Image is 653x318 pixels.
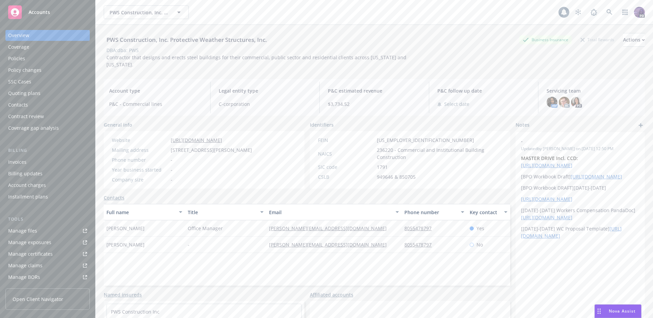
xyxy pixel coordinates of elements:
div: Billing [5,147,90,154]
span: Select date [444,100,469,108]
a: Report a Bug [587,5,601,19]
a: SSC Cases [5,76,90,87]
a: PWS Construction Inc [111,308,160,315]
span: $3,734.52 [328,100,421,108]
img: photo [559,97,570,108]
a: 8055478797 [404,225,437,232]
a: 8055478797 [404,241,437,248]
span: Legal entity type [219,87,312,94]
a: [URL][DOMAIN_NAME] [171,137,222,143]
span: Servicing team [547,87,639,94]
span: No [476,241,483,248]
div: Phone number [112,156,168,163]
a: Coverage [5,42,90,52]
a: Manage claims [5,260,90,271]
a: Manage certificates [5,249,90,259]
button: PWS Construction, Inc. Protective Weather Structures, Inc. [104,5,189,19]
div: FEIN [318,137,374,144]
div: Installment plans [8,191,48,202]
img: photo [571,97,582,108]
a: Overview [5,30,90,41]
div: Invoices [8,157,27,168]
span: - [171,176,172,183]
a: Account charges [5,180,90,191]
div: Drag to move [595,305,603,318]
span: P&C - Commercial lines [109,100,202,108]
a: Billing updates [5,168,90,179]
span: [US_EMPLOYER_IDENTIFICATION_NUMBER] [377,137,474,144]
a: [URL][DOMAIN_NAME] [521,196,572,202]
p: [BPO Workbook Draft] [521,173,639,180]
div: Manage BORs [8,272,40,283]
div: Account charges [8,180,46,191]
div: -Updatedby [PERSON_NAME] on [DATE] 12:50 PMMASTER DRIVE Incl. CCD: [URL][DOMAIN_NAME][BPO Workboo... [516,132,645,245]
a: Switch app [618,5,632,19]
div: CSLB [318,173,374,180]
div: Mailing address [112,146,168,154]
div: Email [269,209,391,216]
button: Phone number [402,204,467,220]
a: Manage BORs [5,272,90,283]
p: [[DATE]-[DATE] WC Proposal Template] [521,225,639,239]
img: photo [547,97,557,108]
div: Business Insurance [519,35,572,44]
div: Year business started [112,166,168,173]
div: SIC code [318,163,374,171]
span: Office Manager [188,225,223,232]
span: [PERSON_NAME] [106,225,145,232]
div: DBA: dba: PWS [106,47,139,54]
div: Coverage gap analysis [8,123,59,133]
div: Contract review [8,111,44,122]
a: [URL][DOMAIN_NAME] [571,173,622,180]
div: Contacts [8,99,28,110]
a: Accounts [5,3,90,22]
a: Installment plans [5,191,90,202]
span: [PERSON_NAME] [106,241,145,248]
span: Open Client Navigator [13,296,63,303]
div: Company size [112,176,168,183]
span: 236220 - Commercial and Institutional Building Construction [377,146,502,161]
a: Invoices [5,157,90,168]
span: P&C estimated revenue [328,87,421,94]
div: Manage claims [8,260,43,271]
div: Billing updates [8,168,43,179]
span: Identifiers [310,121,334,128]
div: Manage files [8,225,37,236]
a: Stop snowing [571,5,585,19]
a: Manage exposures [5,237,90,248]
button: Actions [623,33,645,47]
a: Search [603,5,616,19]
span: Accounts [29,10,50,15]
span: C-corporation [219,100,312,108]
a: Policies [5,53,90,64]
button: Full name [104,204,185,220]
span: - [171,166,172,173]
div: Phone number [404,209,456,216]
a: Contacts [104,194,124,201]
div: Total Rewards [577,35,618,44]
span: - [521,138,622,145]
a: Quoting plans [5,88,90,99]
div: Tools [5,216,90,223]
a: [PERSON_NAME][EMAIL_ADDRESS][DOMAIN_NAME] [269,241,392,248]
div: Full name [106,209,175,216]
a: Coverage gap analysis [5,123,90,133]
a: add [637,121,645,129]
div: PWS Construction, Inc. Protective Weather Structures, Inc. [104,35,270,44]
div: Policies [8,53,25,64]
strong: MASTER DRIVE Incl. CCD: [521,155,578,161]
button: Email [266,204,402,220]
span: Notes [516,121,530,129]
div: Key contact [470,209,500,216]
a: Contract review [5,111,90,122]
div: Overview [8,30,29,41]
a: [PERSON_NAME][EMAIL_ADDRESS][DOMAIN_NAME] [269,225,392,232]
span: 949646 & 850705 [377,173,416,180]
span: [STREET_ADDRESS][PERSON_NAME] [171,146,252,154]
div: SSC Cases [8,76,31,87]
p: [BPO Workbook DRAFT][DATE]-[DATE] [521,184,639,191]
span: - [188,241,189,248]
div: NAICS [318,150,374,157]
div: Coverage [8,42,29,52]
p: [[DATE]-[DATE] Workers Compensation PandaDoc] [521,207,639,221]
